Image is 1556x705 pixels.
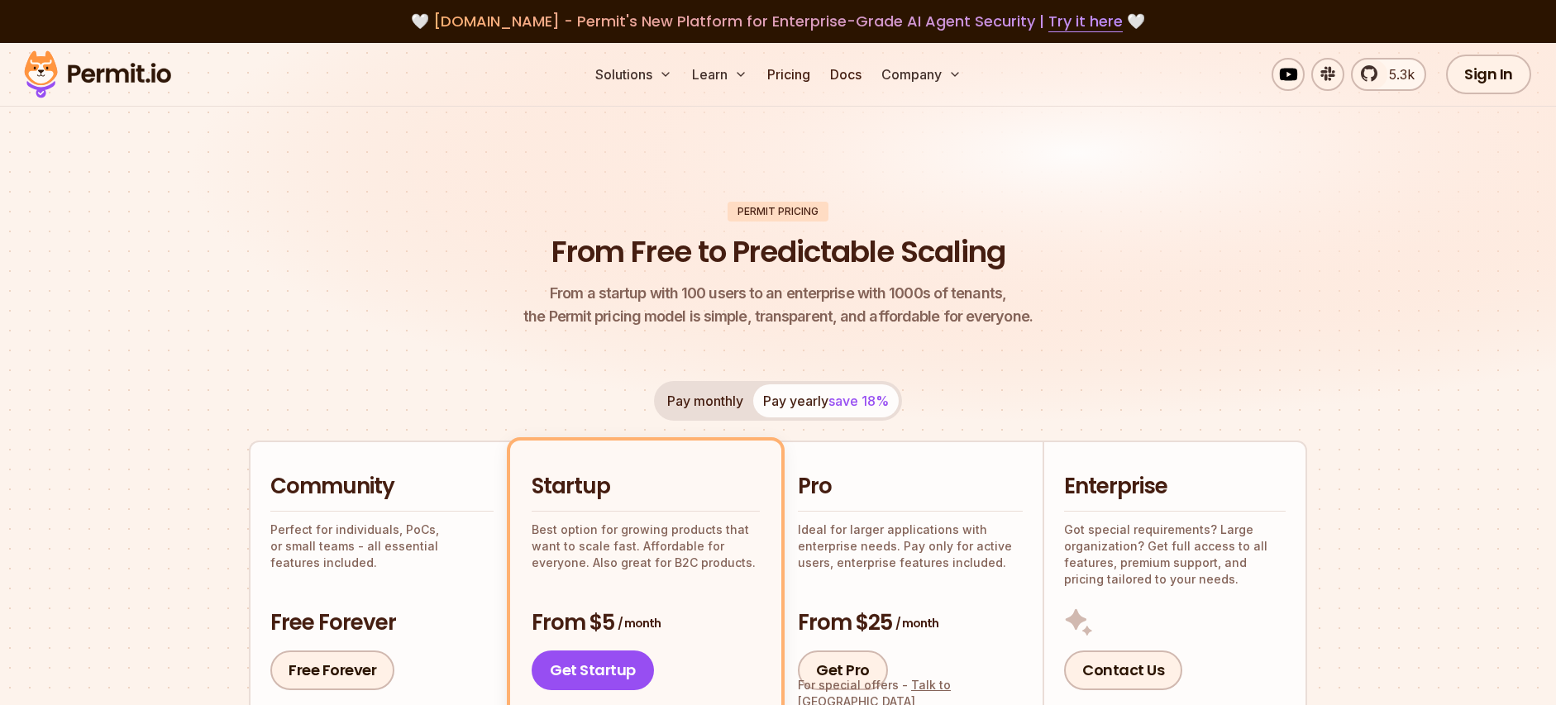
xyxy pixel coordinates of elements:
a: Get Startup [532,650,654,690]
a: Sign In [1446,55,1531,94]
h2: Enterprise [1064,472,1286,502]
span: [DOMAIN_NAME] - Permit's New Platform for Enterprise-Grade AI Agent Security | [433,11,1123,31]
span: From a startup with 100 users to an enterprise with 1000s of tenants, [523,282,1033,305]
span: / month [618,615,661,631]
a: Pricing [761,58,817,91]
button: Solutions [589,58,679,91]
h3: Free Forever [270,608,494,638]
h3: From $5 [532,608,760,638]
p: Ideal for larger applications with enterprise needs. Pay only for active users, enterprise featur... [798,522,1023,571]
div: 🤍 🤍 [40,10,1516,33]
p: the Permit pricing model is simple, transparent, and affordable for everyone. [523,282,1033,328]
a: Get Pro [798,650,888,690]
h2: Community [270,472,494,502]
div: Permit Pricing [728,202,828,222]
p: Got special requirements? Large organization? Get full access to all features, premium support, a... [1064,522,1286,588]
h2: Pro [798,472,1023,502]
a: Docs [823,58,868,91]
p: Best option for growing products that want to scale fast. Affordable for everyone. Also great for... [532,522,760,571]
h2: Startup [532,472,760,502]
h3: From $25 [798,608,1023,638]
button: Company [875,58,968,91]
a: Try it here [1048,11,1123,32]
a: 5.3k [1351,58,1426,91]
span: 5.3k [1379,64,1415,84]
button: Learn [685,58,754,91]
h1: From Free to Predictable Scaling [551,231,1005,273]
button: Pay monthly [657,384,753,417]
img: Permit logo [17,46,179,102]
span: / month [895,615,938,631]
a: Free Forever [270,650,394,690]
p: Perfect for individuals, PoCs, or small teams - all essential features included. [270,522,494,571]
a: Contact Us [1064,650,1182,690]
